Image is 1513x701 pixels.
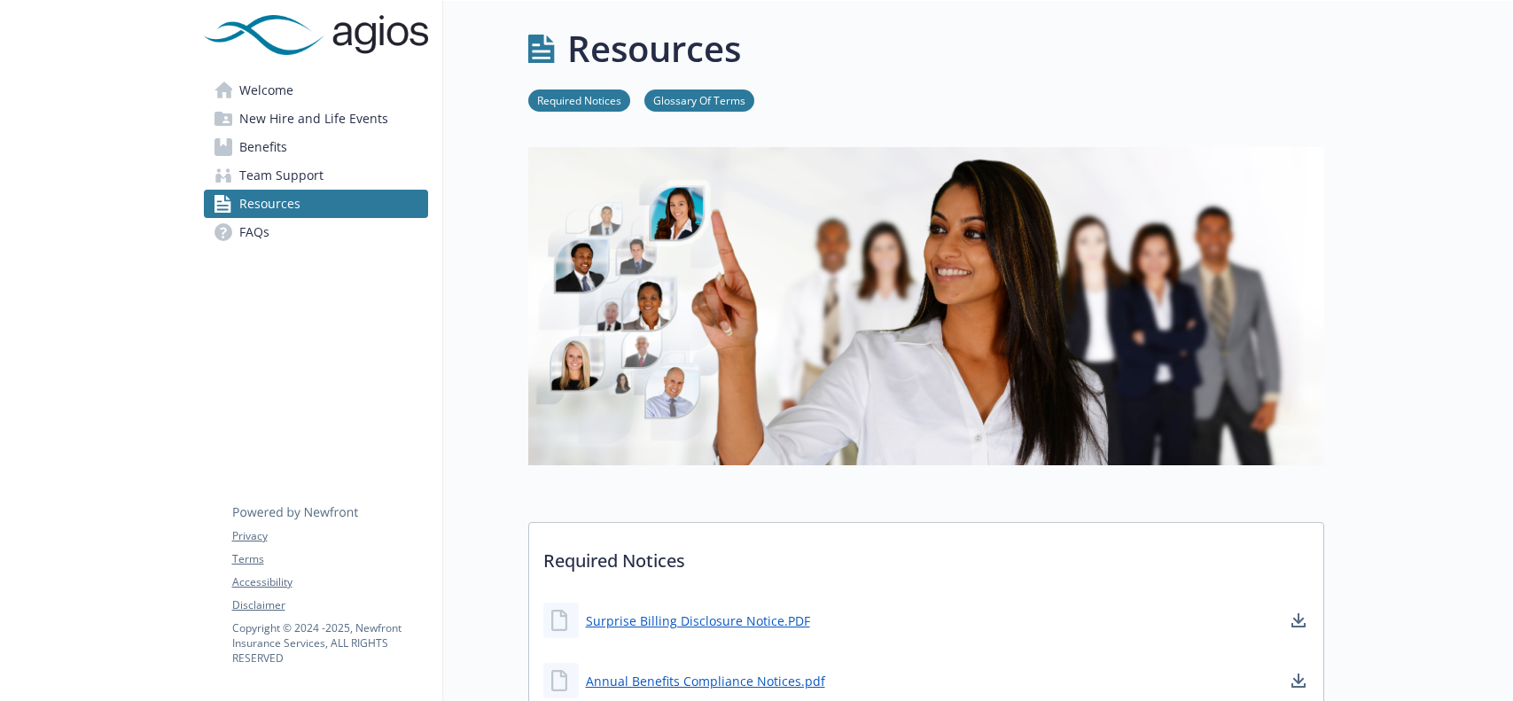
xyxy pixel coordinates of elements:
a: Benefits [204,133,428,161]
p: Required Notices [529,523,1323,588]
a: Welcome [204,76,428,105]
p: Copyright © 2024 - 2025 , Newfront Insurance Services, ALL RIGHTS RESERVED [232,620,427,666]
a: Resources [204,190,428,218]
a: FAQs [204,218,428,246]
a: Required Notices [528,91,630,108]
a: Team Support [204,161,428,190]
img: resources page banner [528,147,1324,465]
a: New Hire and Life Events [204,105,428,133]
span: New Hire and Life Events [239,105,388,133]
a: Annual Benefits Compliance Notices.pdf [586,672,825,690]
a: Glossary Of Terms [644,91,754,108]
a: Disclaimer [232,597,427,613]
a: download document [1288,670,1309,691]
span: Team Support [239,161,324,190]
a: Terms [232,551,427,567]
span: Benefits [239,133,287,161]
a: Accessibility [232,574,427,590]
span: Resources [239,190,300,218]
a: download document [1288,610,1309,631]
span: Welcome [239,76,293,105]
a: Surprise Billing Disclosure Notice.PDF [586,611,810,630]
span: FAQs [239,218,269,246]
a: Privacy [232,528,427,544]
h1: Resources [567,22,741,75]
